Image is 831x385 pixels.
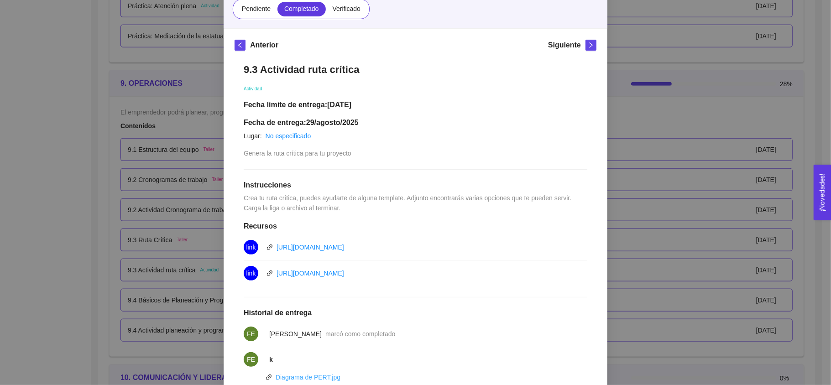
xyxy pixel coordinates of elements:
span: Pendiente [242,5,271,12]
span: [PERSON_NAME] [269,330,322,338]
span: link [246,266,256,281]
span: right [586,42,596,48]
h5: Anterior [250,40,278,51]
strong: k [269,356,273,363]
h1: 9.3 Actividad ruta crítica [244,63,587,76]
h1: Historial de entrega [244,308,587,317]
span: FE [247,327,255,341]
span: link [267,244,273,250]
span: link [246,240,256,255]
article: Lugar: [244,131,262,141]
span: link [267,270,273,276]
span: FE [247,352,255,367]
h1: Recursos [244,222,587,231]
span: Genera la ruta crítica para tu proyecto [244,150,351,157]
button: Open Feedback Widget [814,165,831,220]
span: Completado [284,5,319,12]
span: marcó como completado [325,330,395,338]
button: left [235,40,246,51]
h1: Instrucciones [244,181,587,190]
h5: Siguiente [548,40,581,51]
span: Verificado [333,5,361,12]
span: left [235,42,245,48]
button: right [585,40,596,51]
span: Crea tu ruta crítica, puedes ayudarte de alguna template. Adjunto encontrarás varias opciones que... [244,194,573,212]
span: Actividad [244,86,262,91]
h1: Fecha de entrega: 29/agosto/2025 [244,118,587,127]
span: link [266,374,272,380]
h1: Fecha límite de entrega: [DATE] [244,100,587,109]
a: No especificado [266,132,311,140]
a: [URL][DOMAIN_NAME] [277,270,344,277]
a: [URL][DOMAIN_NAME] [277,244,344,251]
a: Diagrama de PERT.jpg [276,374,340,381]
